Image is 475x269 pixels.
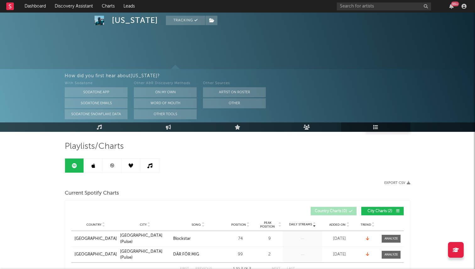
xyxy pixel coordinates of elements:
div: How did you first hear about [US_STATE] ? [65,72,475,80]
div: Other Sources [203,80,266,87]
span: Peak Position [258,221,277,229]
button: Country Charts(0) [311,207,357,215]
a: [GEOGRAPHIC_DATA] [74,236,117,242]
button: Other Tools [134,109,197,119]
span: Song [192,223,201,227]
button: Sodatone Emails [65,98,128,108]
span: Trend [361,223,371,227]
a: [GEOGRAPHIC_DATA] [74,251,117,258]
div: 9 [258,236,281,242]
button: Tracking [166,16,205,25]
span: Current Spotify Charts [65,190,119,197]
a: DÄR FÖR MIG [173,251,223,258]
span: Country Charts ( 0 ) [315,209,347,213]
a: Blockstar [173,236,223,242]
a: [GEOGRAPHIC_DATA] (Pulse) [120,233,170,245]
div: Blockstar [173,236,191,242]
button: Sodatone App [65,87,128,97]
button: Other [203,98,266,108]
button: Artist on Roster [203,87,266,97]
button: City Charts(2) [361,207,404,215]
div: Other A&R Discovery Methods [134,80,197,87]
span: City [140,223,147,227]
div: [DATE] [324,251,355,258]
span: Daily Streams [289,222,312,227]
button: Word Of Mouth [134,98,197,108]
span: Position [231,223,246,227]
button: Export CSV [384,181,410,185]
div: With Sodatone [65,80,128,87]
button: 99+ [449,4,454,9]
button: On My Own [134,87,197,97]
input: Search for artists [337,3,431,10]
span: Playlists/Charts [65,143,124,150]
div: 99 + [451,2,459,6]
div: [US_STATE] [112,16,158,25]
div: [DATE] [324,236,355,242]
div: DÄR FÖR MIG [173,251,199,258]
div: 74 [226,236,254,242]
span: Country [86,223,101,227]
div: 2 [258,251,281,258]
span: Added On [329,223,346,227]
div: 99 [226,251,254,258]
a: [GEOGRAPHIC_DATA] (Pulse) [120,249,170,261]
button: Sodatone Snowflake Data [65,109,128,119]
span: City Charts ( 2 ) [365,209,394,213]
